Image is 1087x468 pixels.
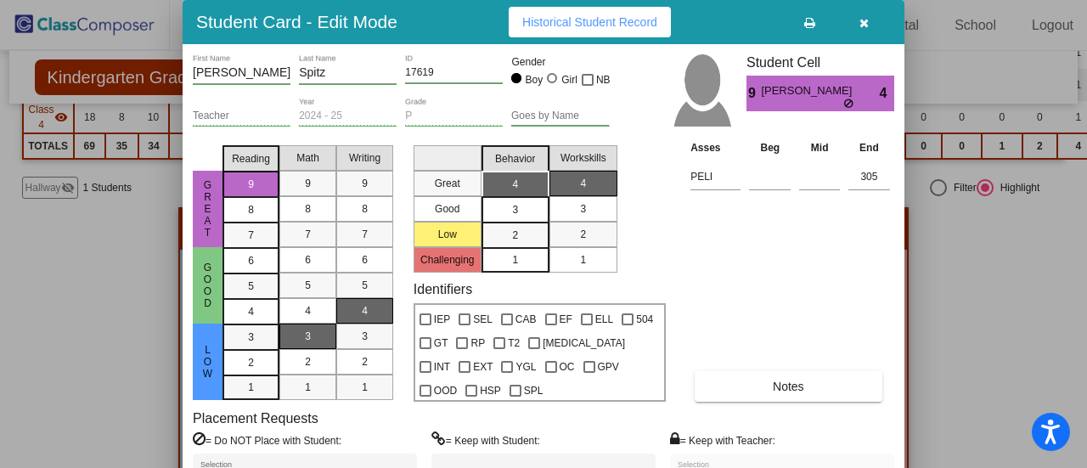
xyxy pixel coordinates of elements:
[200,262,216,309] span: Good
[405,67,503,79] input: Enter ID
[473,357,493,377] span: EXT
[196,11,397,32] h3: Student Card - Edit Mode
[232,151,270,166] span: Reading
[362,329,368,344] span: 3
[362,176,368,191] span: 9
[511,110,609,122] input: goes by name
[512,252,518,268] span: 1
[512,177,518,192] span: 4
[580,252,586,268] span: 1
[598,357,619,377] span: GPV
[305,278,311,293] span: 5
[305,303,311,319] span: 4
[431,431,540,448] label: = Keep with Student:
[761,82,855,99] span: [PERSON_NAME]
[362,252,368,268] span: 6
[580,227,586,242] span: 2
[362,354,368,369] span: 2
[512,202,518,217] span: 3
[200,344,216,380] span: Low
[305,176,311,191] span: 9
[746,83,761,104] span: 9
[248,253,254,268] span: 6
[362,278,368,293] span: 5
[193,110,290,122] input: teacher
[434,381,457,401] span: OOD
[349,150,380,166] span: Writing
[509,7,671,37] button: Historical Student Record
[560,309,572,330] span: EF
[414,281,472,297] label: Identifiers
[248,330,254,345] span: 3
[560,72,577,87] div: Girl
[524,381,543,401] span: SPL
[193,410,318,426] label: Placement Requests
[543,333,625,353] span: [MEDICAL_DATA]
[248,177,254,192] span: 9
[495,151,535,166] span: Behavior
[580,201,586,217] span: 3
[515,357,536,377] span: YGL
[473,309,493,330] span: SEL
[405,110,503,122] input: grade
[434,357,450,377] span: INT
[686,138,745,157] th: Asses
[522,15,657,29] span: Historical Student Record
[690,164,741,189] input: assessment
[248,355,254,370] span: 2
[636,309,653,330] span: 504
[248,380,254,395] span: 1
[362,227,368,242] span: 7
[795,138,844,157] th: Mid
[305,252,311,268] span: 6
[745,138,795,157] th: Beg
[596,70,611,90] span: NB
[508,333,520,353] span: T2
[480,381,501,401] span: HSP
[560,357,575,377] span: OC
[844,138,894,157] th: End
[670,431,775,448] label: = Keep with Teacher:
[248,304,254,319] span: 4
[200,179,216,239] span: Great
[305,227,311,242] span: 7
[305,329,311,344] span: 3
[515,309,537,330] span: CAB
[695,371,881,402] button: Notes
[362,201,368,217] span: 8
[773,380,804,393] span: Notes
[248,279,254,294] span: 5
[470,333,485,353] span: RP
[296,150,319,166] span: Math
[595,309,613,330] span: ELL
[511,54,609,70] mat-label: Gender
[362,380,368,395] span: 1
[299,110,397,122] input: year
[305,201,311,217] span: 8
[525,72,543,87] div: Boy
[434,309,450,330] span: IEP
[305,354,311,369] span: 2
[362,303,368,319] span: 4
[305,380,311,395] span: 1
[880,83,894,104] span: 4
[248,228,254,243] span: 7
[512,228,518,243] span: 2
[248,202,254,217] span: 8
[193,431,341,448] label: = Do NOT Place with Student:
[580,176,586,191] span: 4
[746,54,894,70] h3: Student Cell
[434,333,448,353] span: GT
[560,150,606,166] span: Workskills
